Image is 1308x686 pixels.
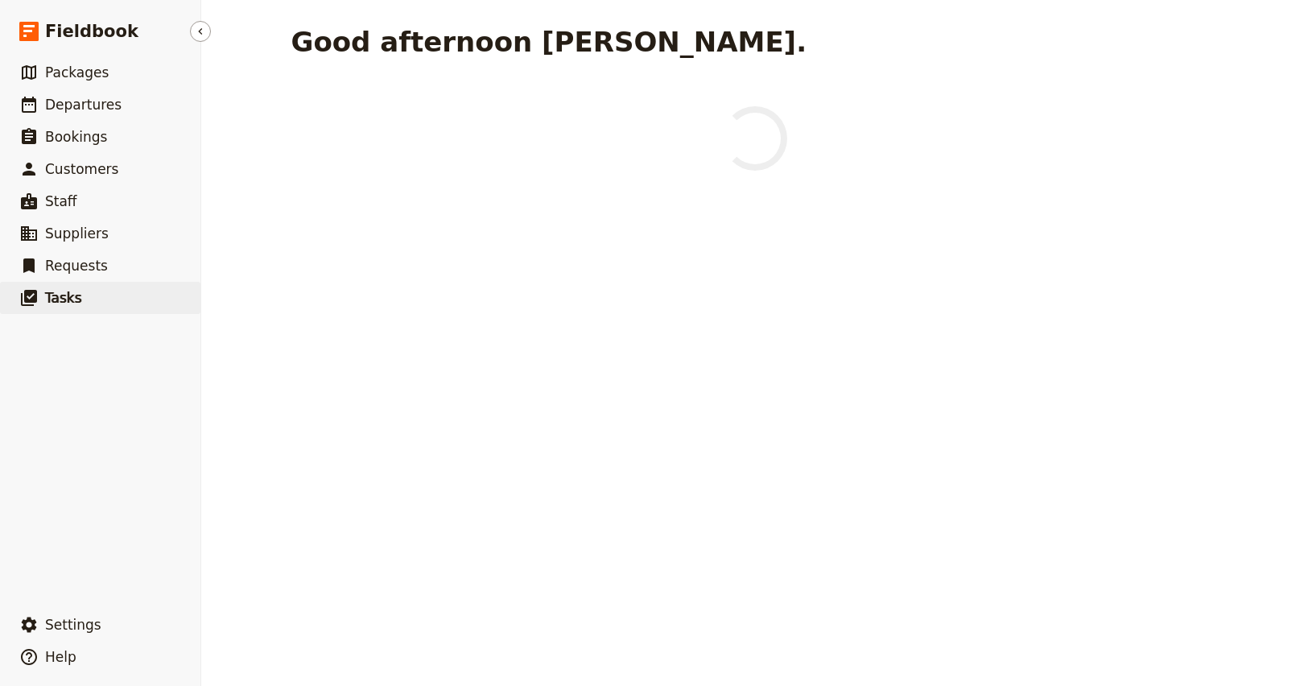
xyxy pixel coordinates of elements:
[45,617,101,633] span: Settings
[291,26,807,58] h1: Good afternoon [PERSON_NAME].
[45,258,108,274] span: Requests
[45,64,109,81] span: Packages
[45,129,107,145] span: Bookings
[190,21,211,42] button: Hide menu
[45,649,76,665] span: Help
[45,161,118,177] span: Customers
[45,225,109,242] span: Suppliers
[45,97,122,113] span: Departures
[45,19,138,43] span: Fieldbook
[45,193,77,209] span: Staff
[45,290,82,306] span: Tasks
